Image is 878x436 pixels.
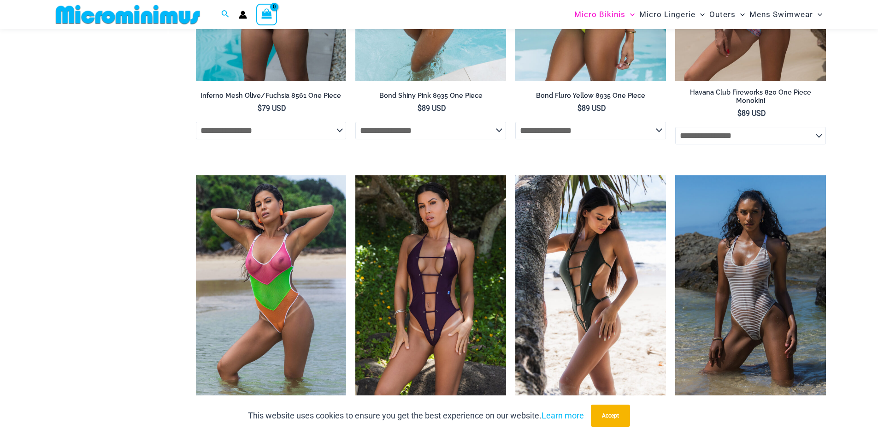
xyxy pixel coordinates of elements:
[196,91,347,100] h2: Inferno Mesh Olive/Fuchsia 8561 One Piece
[637,3,707,26] a: Micro LingerieMenu ToggleMenu Toggle
[625,3,635,26] span: Menu Toggle
[675,88,826,109] a: Havana Club Fireworks 820 One Piece Monokini
[571,1,826,28] nav: Site Navigation
[355,175,506,401] img: Link Plum 8650 One Piece 02
[572,3,637,26] a: Micro BikinisMenu ToggleMenu Toggle
[355,175,506,401] a: Link Plum 8650 One Piece 02Link Plum 8650 One Piece 05Link Plum 8650 One Piece 05
[248,409,584,423] p: This website uses cookies to ensure you get the best experience on our website.
[355,91,506,103] a: Bond Shiny Pink 8935 One Piece
[52,4,204,25] img: MM SHOP LOGO FLAT
[737,109,766,118] bdi: 89 USD
[747,3,825,26] a: Mens SwimwearMenu ToggleMenu Toggle
[736,3,745,26] span: Menu Toggle
[196,175,347,401] img: Reckless Mesh High Voltage 8797 One Piece 01
[515,175,666,401] a: Link Army 8650 One Piece 11Link Army 8650 One Piece 04Link Army 8650 One Piece 04
[675,88,826,105] h2: Havana Club Fireworks 820 One Piece Monokini
[239,11,247,19] a: Account icon link
[577,104,606,113] bdi: 89 USD
[709,3,736,26] span: Outers
[591,405,630,427] button: Accept
[675,175,826,401] a: Tide Lines White 845 One Piece Monokini 11Tide Lines White 845 One Piece Monokini 13Tide Lines Wh...
[542,411,584,420] a: Learn more
[221,9,230,20] a: Search icon link
[577,104,582,113] span: $
[749,3,813,26] span: Mens Swimwear
[258,104,262,113] span: $
[639,3,695,26] span: Micro Lingerie
[418,104,446,113] bdi: 89 USD
[675,175,826,401] img: Tide Lines White 845 One Piece Monokini 11
[256,4,277,25] a: View Shopping Cart, empty
[258,104,286,113] bdi: 79 USD
[196,175,347,401] a: Reckless Mesh High Voltage 8797 One Piece 01Reckless Mesh High Voltage 8797 One Piece 04Reckless ...
[515,91,666,103] a: Bond Fluro Yellow 8935 One Piece
[196,91,347,103] a: Inferno Mesh Olive/Fuchsia 8561 One Piece
[574,3,625,26] span: Micro Bikinis
[707,3,747,26] a: OutersMenu ToggleMenu Toggle
[515,175,666,401] img: Link Army 8650 One Piece 04
[813,3,822,26] span: Menu Toggle
[515,91,666,100] h2: Bond Fluro Yellow 8935 One Piece
[695,3,705,26] span: Menu Toggle
[418,104,422,113] span: $
[737,109,742,118] span: $
[355,91,506,100] h2: Bond Shiny Pink 8935 One Piece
